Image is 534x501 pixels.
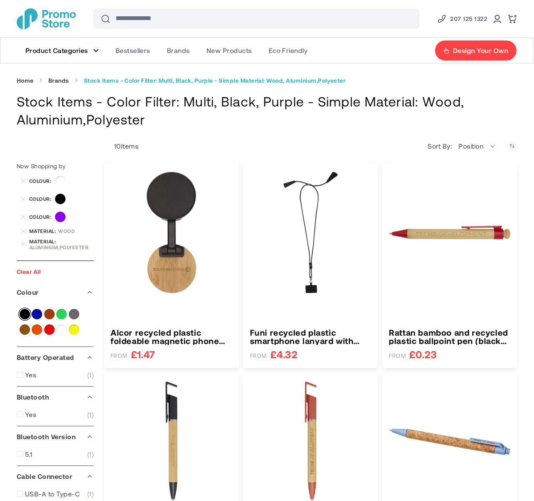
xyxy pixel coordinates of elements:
[270,349,297,359] span: £4.32
[20,324,30,335] a: Natural
[437,14,487,24] a: Phone
[131,349,155,359] span: £1.47
[17,450,94,458] a: 5.1 1
[25,490,80,498] span: USB-A to Type-C
[58,228,94,234] div: Wood
[96,9,116,29] button: Search
[107,38,159,63] a: Bestsellers
[87,490,94,498] span: 1
[111,172,232,294] img: Alcor recycled plastic foldeable magnetic phone stand with bamboo details
[389,352,406,359] span: FROM
[17,162,65,170] span: Now Shopping by
[104,142,139,150] p: Items
[428,142,454,150] label: Sort By
[17,77,34,84] a: Home
[48,77,69,84] a: Brands
[454,138,501,154] span: Position
[250,352,267,359] span: FROM
[69,309,79,319] a: Grey
[17,38,107,63] a: Product Categories
[44,309,55,319] a: Brown
[269,46,308,55] span: Eco Friendly
[69,324,79,335] a: Yellow
[21,179,26,184] a: Remove Colour Multi
[17,466,94,487] div: Cable Connector
[409,349,437,359] span: £0.23
[17,426,94,447] div: Bluetooth Version
[17,92,517,128] h1: Stock Items - Color Filter: Multi, Black, Purple - Simple Material: Wood, Aluminium,Polyester
[17,490,94,498] a: USB-A to Type-C 1
[450,14,487,24] span: 207 125 1322
[114,142,121,150] span: 10
[159,38,198,63] a: Brands
[32,309,42,319] a: Blue
[17,347,94,368] div: Battery Operated
[87,450,94,458] span: 1
[260,38,316,63] a: Eco Friendly
[32,324,42,335] a: Orange
[111,328,232,345] a: Alcor recycled plastic foldeable magnetic phone stand with bamboo details
[389,328,511,345] a: Rattan bamboo and recycled plastic ballpoint pen (black ink)
[21,228,26,233] a: Remove Material Wood
[56,309,67,319] a: Green
[389,172,511,294] img: Rattan bamboo and recycled plastic ballpoint pen (black ink)
[17,8,76,29] img: Promotional Merchandise
[25,46,88,55] span: Product Categories
[17,282,94,303] div: Colour
[507,141,517,151] a: Set Descending Direction
[21,197,26,202] a: Remove Colour Black
[87,371,94,379] span: 1
[29,196,53,202] span: Colour
[111,352,128,359] span: FROM
[17,8,76,29] a: store logo
[29,244,94,250] div: Aluminium,Polyester
[17,371,94,379] a: Yes 1
[29,214,53,220] span: Colour
[56,324,67,335] a: White
[25,371,36,379] span: Yes
[29,238,58,244] span: Material
[21,242,26,247] a: Remove Material Aluminium,Polyester
[198,38,260,63] a: New Products
[250,328,372,345] a: Funi recycled plastic smartphone lanyard with built-in data sync and 100W fast charge 5-in-1 cable
[435,40,517,61] a: Design Your Own
[84,77,346,84] strong: Stock Items - Color Filter: Multi, Black, Purple - Simple Material: Wood, Aluminium,Polyester
[458,142,484,150] span: Position
[17,387,94,407] div: Bluetooth
[29,178,53,184] span: Colour
[25,410,36,419] span: Yes
[29,228,58,234] span: Material
[44,324,55,335] a: Red
[21,215,26,220] a: Remove Colour Purple
[25,450,32,458] span: 5.1
[207,46,252,55] span: New Products
[87,410,94,419] span: 1
[17,410,94,419] a: Yes 1
[17,268,40,275] a: Clear All
[250,172,372,294] img: Funi recycled plastic smartphone lanyard with built-in data sync and 100W fast charge 5-in-1 cable
[167,46,190,55] span: Brands
[453,46,508,55] span: Design Your Own
[116,46,150,55] span: Bestsellers
[20,309,30,319] a: Black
